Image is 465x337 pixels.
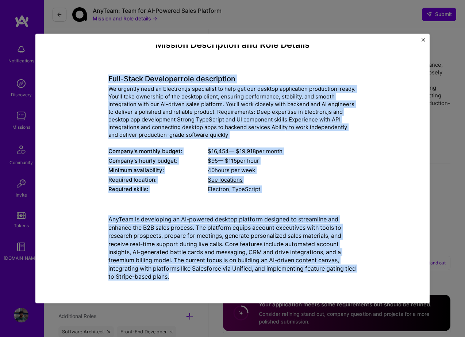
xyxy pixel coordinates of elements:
[208,148,357,155] div: $ 16,454 — $ 19,918 per month
[208,177,243,183] span: See locations
[208,157,357,165] div: $ 95 — $ 115 per hour
[108,157,208,165] div: Company's hourly budget:
[422,38,425,46] button: Close
[108,85,357,139] div: We urgently need an Electron.js specialist to help get our desktop application production-ready. ...
[108,216,357,281] p: AnyTeam is developing an AI-powered desktop platform designed to streamline and enhance the B2B s...
[108,40,357,50] h4: Mission Description and Role Details
[108,176,208,184] div: Required location:
[108,148,208,155] div: Company's monthly budget:
[208,186,357,193] div: Electron, TypeScript
[108,167,208,174] div: Minimum availability:
[108,75,357,84] h4: Full-Stack Developer role description
[208,167,357,174] div: 40 hours per week
[108,186,208,193] div: Required skills:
